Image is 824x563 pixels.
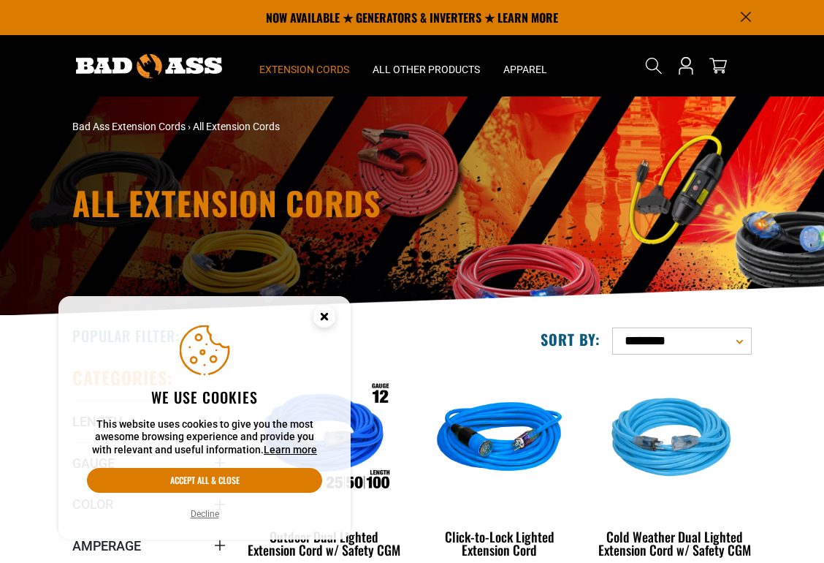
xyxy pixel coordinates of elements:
[186,507,224,521] button: Decline
[596,369,754,510] img: Light Blue
[361,35,492,97] summary: All Other Products
[72,187,635,219] h1: All Extension Cords
[598,530,752,556] div: Cold Weather Dual Lighted Extension Cord w/ Safety CGM
[72,121,186,132] a: Bad Ass Extension Cords
[72,537,141,554] span: Amperage
[58,296,351,540] aside: Cookie Consent
[188,121,191,132] span: ›
[421,369,579,510] img: blue
[642,54,665,78] summary: Search
[264,444,317,456] a: Learn more
[87,388,322,407] h2: We use cookies
[259,63,349,76] span: Extension Cords
[503,63,547,76] span: Apparel
[423,530,576,556] div: Click-to-Lock Lighted Extension Cord
[87,468,322,493] button: Accept all & close
[76,54,222,78] img: Bad Ass Extension Cords
[248,35,361,97] summary: Extension Cords
[541,330,600,349] label: Sort by:
[87,418,322,457] p: This website uses cookies to give you the most awesome browsing experience and provide you with r...
[72,119,518,135] nav: breadcrumbs
[193,121,280,132] span: All Extension Cords
[248,530,401,556] div: Outdoor Dual Lighted Extension Cord w/ Safety CGM
[373,63,480,76] span: All Other Products
[492,35,559,97] summary: Apparel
